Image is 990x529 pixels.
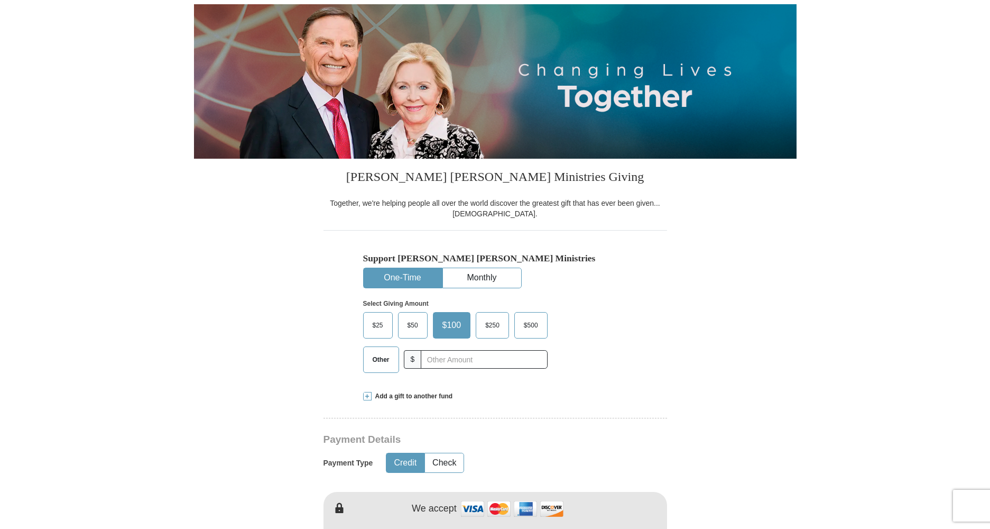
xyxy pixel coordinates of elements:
[480,317,505,333] span: $250
[421,350,547,369] input: Other Amount
[364,268,442,288] button: One-Time
[323,159,667,198] h3: [PERSON_NAME] [PERSON_NAME] Ministries Giving
[323,434,593,446] h3: Payment Details
[323,198,667,219] div: Together, we're helping people all over the world discover the greatest gift that has ever been g...
[386,453,424,473] button: Credit
[367,317,388,333] span: $25
[412,503,457,515] h4: We accept
[459,497,565,520] img: credit cards accepted
[437,317,467,333] span: $100
[425,453,464,473] button: Check
[519,317,543,333] span: $500
[402,317,423,333] span: $50
[372,392,453,401] span: Add a gift to another fund
[363,300,429,307] strong: Select Giving Amount
[367,352,395,368] span: Other
[323,459,373,468] h5: Payment Type
[443,268,521,288] button: Monthly
[404,350,422,369] span: $
[363,253,627,264] h5: Support [PERSON_NAME] [PERSON_NAME] Ministries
